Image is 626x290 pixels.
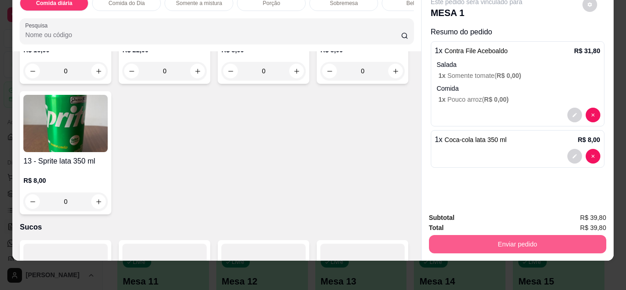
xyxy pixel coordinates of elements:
p: R$ 8,00 [23,176,108,185]
span: 1 x [439,72,447,79]
button: increase-product-quantity [388,64,403,78]
button: decrease-product-quantity [25,64,40,78]
p: Resumo do pedido [431,27,604,38]
img: product-image [23,95,108,152]
span: R$ 39,80 [580,213,606,223]
button: decrease-product-quantity [586,108,600,122]
p: Sucos [20,222,413,233]
strong: Total [429,224,444,231]
h4: 13 - Sprite lata 350 ml [23,156,108,167]
p: R$ 8,00 [578,135,600,144]
p: 1 x [435,45,508,56]
button: increase-product-quantity [91,64,106,78]
button: decrease-product-quantity [25,194,40,209]
button: decrease-product-quantity [223,64,238,78]
span: R$ 0,00 ) [497,72,522,79]
p: Somente tomate ( [439,71,600,80]
button: decrease-product-quantity [567,108,582,122]
button: Enviar pedido [429,235,606,253]
button: decrease-product-quantity [322,64,337,78]
span: R$ 0,00 ) [484,96,509,103]
p: Pouco arroz ( [439,95,600,104]
strong: Subtotal [429,214,455,221]
p: R$ 31,80 [574,46,600,55]
button: increase-product-quantity [190,64,205,78]
span: R$ 39,80 [580,223,606,233]
label: Pesquisa [25,22,51,29]
p: MESA 1 [431,6,522,19]
input: Pesquisa [25,30,401,39]
p: Comida [437,84,600,93]
button: decrease-product-quantity [124,64,139,78]
span: Coca-cola lata 350 ml [445,136,506,143]
button: increase-product-quantity [289,64,304,78]
button: decrease-product-quantity [586,149,600,164]
button: decrease-product-quantity [567,149,582,164]
span: 1 x [439,96,447,103]
span: Contra File Aceboaldo [445,47,508,55]
p: Salada [437,60,600,69]
button: increase-product-quantity [91,194,106,209]
p: 1 x [435,134,507,145]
